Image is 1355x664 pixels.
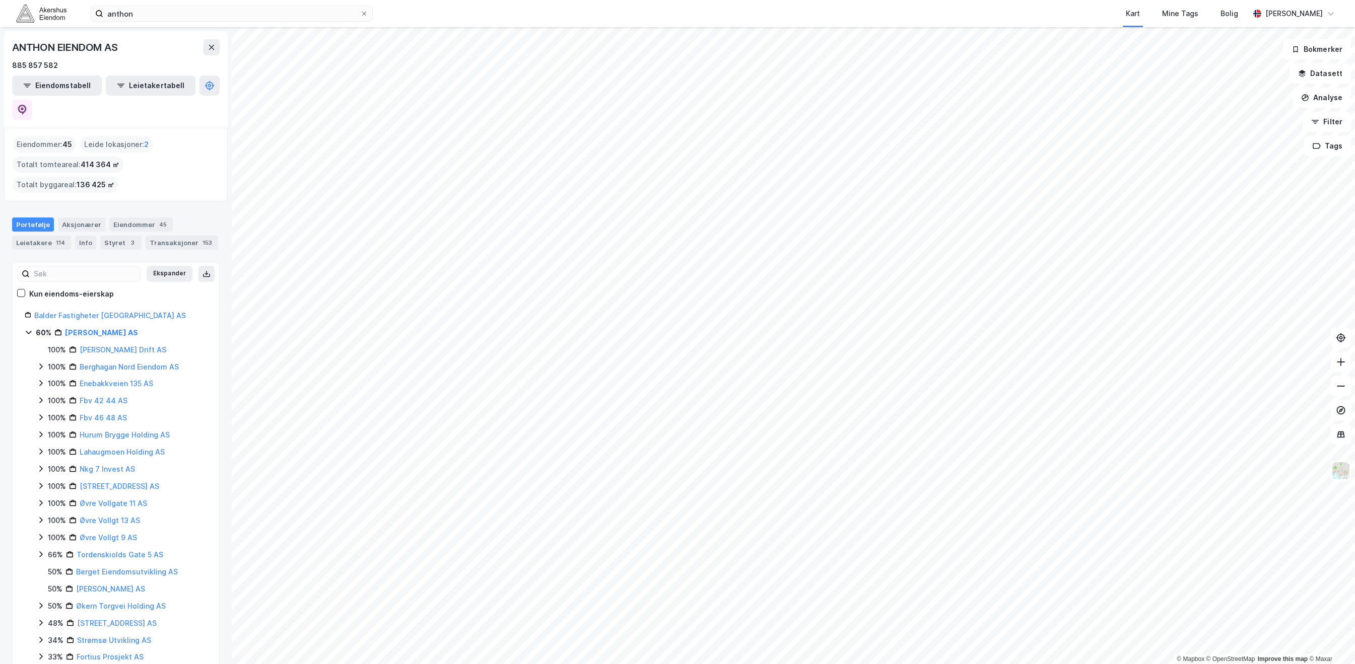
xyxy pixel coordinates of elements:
[30,266,140,281] input: Søk
[1303,112,1351,132] button: Filter
[48,600,62,612] div: 50%
[48,412,66,424] div: 100%
[146,236,218,250] div: Transaksjoner
[77,550,163,559] a: Tordenskiolds Gate 5 AS
[48,634,63,646] div: 34%
[80,465,135,473] a: Nkg 7 Invest AS
[147,266,192,282] button: Ekspander
[12,236,71,250] div: Leietakere
[48,429,66,441] div: 100%
[12,39,120,55] div: ANTHON EIENDOM AS
[48,617,63,629] div: 48%
[1293,88,1351,108] button: Analyse
[1177,655,1204,662] a: Mapbox
[109,217,173,232] div: Eiendommer
[100,236,142,250] div: Styret
[157,219,169,230] div: 45
[48,549,63,561] div: 66%
[80,430,170,439] a: Hurum Brygge Holding AS
[48,361,66,373] div: 100%
[48,651,63,663] div: 33%
[80,413,127,422] a: Fbv 46 48 AS
[16,5,66,22] img: akershus-eiendom-logo.9091f326c980b4bce74ccdd9f866810c.svg
[77,179,114,191] span: 136 425 ㎡
[103,6,360,21] input: Søk på adresse, matrikkel, gårdeiere, leietakere eller personer
[48,378,66,390] div: 100%
[80,362,179,371] a: Berghagan Nord Eiendom AS
[13,177,118,193] div: Totalt byggareal :
[12,76,102,96] button: Eiendomstabell
[48,480,66,492] div: 100%
[127,238,138,248] div: 3
[48,514,66,527] div: 100%
[1290,63,1351,84] button: Datasett
[29,288,114,300] div: Kun eiendoms-eierskap
[48,532,66,544] div: 100%
[12,59,58,71] div: 885 857 582
[54,238,67,248] div: 114
[77,652,144,661] a: Fortius Prosjekt AS
[34,311,186,320] a: Balder Fastigheter [GEOGRAPHIC_DATA] AS
[1305,616,1355,664] iframe: Chat Widget
[1162,8,1198,20] div: Mine Tags
[1206,655,1255,662] a: OpenStreetMap
[48,395,66,407] div: 100%
[1258,655,1308,662] a: Improve this map
[75,236,96,250] div: Info
[80,448,165,456] a: Lahaugmoen Holding AS
[1265,8,1323,20] div: [PERSON_NAME]
[36,327,51,339] div: 60%
[62,138,72,151] span: 45
[106,76,195,96] button: Leietakertabell
[48,566,62,578] div: 50%
[81,159,119,171] span: 414 364 ㎡
[80,516,140,525] a: Øvre Vollgt 13 AS
[80,379,153,388] a: Enebakkveien 135 AS
[76,584,145,593] a: [PERSON_NAME] AS
[144,138,149,151] span: 2
[1126,8,1140,20] div: Kart
[48,583,62,595] div: 50%
[1331,461,1350,480] img: Z
[13,157,123,173] div: Totalt tomteareal :
[58,217,105,232] div: Aksjonærer
[48,344,66,356] div: 100%
[80,533,137,542] a: Øvre Vollgt 9 AS
[13,136,76,153] div: Eiendommer :
[80,345,166,354] a: [PERSON_NAME] Drift AS
[48,446,66,458] div: 100%
[76,567,178,576] a: Berget Eiendomsutvikling AS
[65,328,138,337] a: [PERSON_NAME] AS
[1305,616,1355,664] div: Kontrollprogram for chat
[80,136,153,153] div: Leide lokasjoner :
[76,602,166,610] a: Økern Torgvei Holding AS
[77,619,157,627] a: [STREET_ADDRESS] AS
[200,238,214,248] div: 153
[80,396,127,405] a: Fbv 42 44 AS
[77,636,151,644] a: Strømsø Utvikling AS
[48,463,66,475] div: 100%
[80,482,159,490] a: [STREET_ADDRESS] AS
[12,217,54,232] div: Portefølje
[80,499,147,507] a: Øvre Vollgate 11 AS
[1283,39,1351,59] button: Bokmerker
[1304,136,1351,156] button: Tags
[1221,8,1238,20] div: Bolig
[48,497,66,509] div: 100%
